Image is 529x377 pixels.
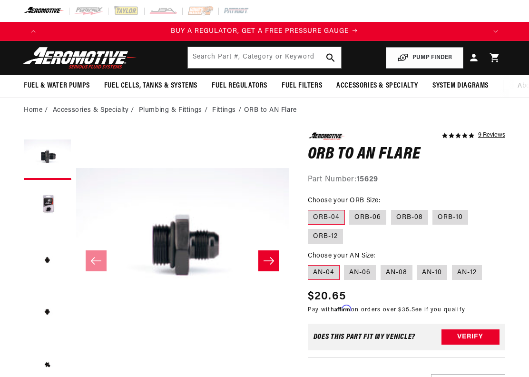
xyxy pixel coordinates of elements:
[334,305,351,312] span: Affirm
[308,147,505,162] h1: ORB to AN Flare
[308,305,466,314] p: Pay with on orders over $35.
[432,210,468,225] label: ORB-10
[24,81,90,91] span: Fuel & Water Pumps
[212,81,267,91] span: Fuel Regulators
[308,196,381,206] legend: Choose your ORB Size:
[24,185,71,232] button: Load image 2 in gallery view
[24,132,71,180] button: Load image 1 in gallery view
[205,75,274,97] summary: Fuel Regulators
[171,28,349,35] span: BUY A REGULATOR, GET A FREE PRESSURE GAUGE
[386,47,463,69] button: PUMP FINDER
[308,229,343,244] label: ORB-12
[188,47,341,68] input: Search by Part Number, Category or Keyword
[17,75,97,97] summary: Fuel & Water Pumps
[308,251,376,261] legend: Choose your AN Size:
[24,105,505,116] nav: breadcrumbs
[282,81,322,91] span: Fuel Filters
[212,105,236,116] a: Fittings
[320,47,341,68] button: search button
[20,47,139,69] img: Aeromotive
[432,81,489,91] span: System Diagrams
[24,237,71,285] button: Load image 3 in gallery view
[329,75,425,97] summary: Accessories & Specialty
[417,265,447,280] label: AN-10
[308,288,346,305] span: $20.65
[478,132,505,139] a: 9 reviews
[425,75,496,97] summary: System Diagrams
[43,26,486,37] div: 1 of 4
[244,105,297,116] li: ORB to AN Flare
[274,75,329,97] summary: Fuel Filters
[381,265,412,280] label: AN-08
[411,307,465,313] a: See if you qualify - Learn more about Affirm Financing (opens in modal)
[53,105,137,116] li: Accessories & Specialty
[24,105,42,116] a: Home
[24,22,43,41] button: Translation missing: en.sections.announcements.previous_announcement
[452,265,482,280] label: AN-12
[391,210,428,225] label: ORB-08
[308,265,340,280] label: AN-04
[344,265,376,280] label: AN-06
[43,26,486,37] div: Announcement
[313,333,416,341] div: Does This part fit My vehicle?
[86,250,107,271] button: Slide left
[357,176,378,183] strong: 15629
[139,105,202,116] a: Plumbing & Fittings
[97,75,205,97] summary: Fuel Cells, Tanks & Systems
[258,250,279,271] button: Slide right
[308,174,505,186] div: Part Number:
[486,22,505,41] button: Translation missing: en.sections.announcements.next_announcement
[308,210,345,225] label: ORB-04
[441,329,500,345] button: Verify
[24,289,71,337] button: Load image 4 in gallery view
[336,81,418,91] span: Accessories & Specialty
[104,81,197,91] span: Fuel Cells, Tanks & Systems
[43,26,486,37] a: BUY A REGULATOR, GET A FREE PRESSURE GAUGE
[349,210,386,225] label: ORB-06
